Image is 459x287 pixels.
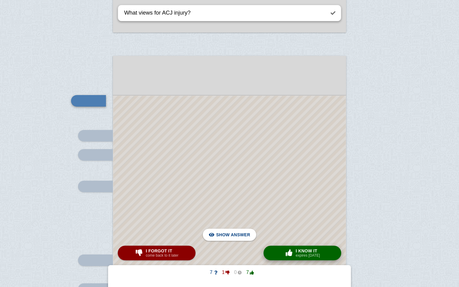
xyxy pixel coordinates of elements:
[296,253,320,258] small: expires [DATE]
[123,5,325,21] textarea: What views for ACJ injury?
[229,270,242,275] span: 0
[205,270,217,275] span: 7
[242,270,254,275] span: 7
[217,270,229,275] span: 1
[216,228,250,241] span: Show answer
[118,246,195,260] button: I forgot itcome back to it later
[146,248,178,253] span: I forgot it
[296,248,320,253] span: I know it
[203,229,256,241] button: Show answer
[263,246,341,260] button: I know itexpires [DATE]
[200,268,259,277] button: 7107
[146,253,178,258] small: come back to it later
